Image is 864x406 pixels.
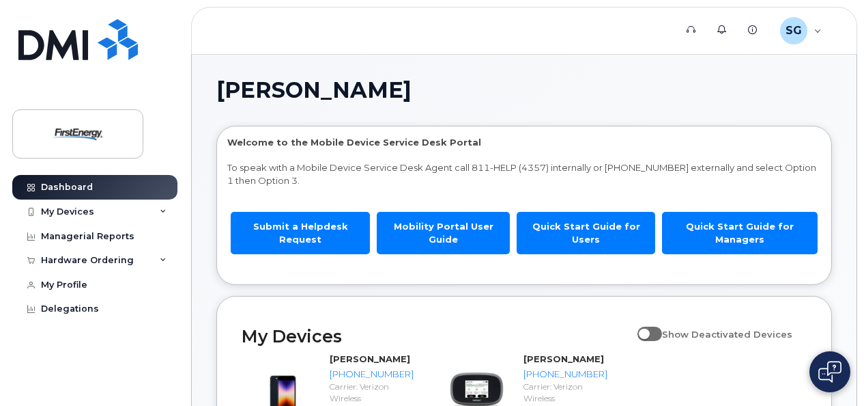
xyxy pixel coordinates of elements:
[523,368,607,381] div: [PHONE_NUMBER]
[377,212,510,254] a: Mobility Portal User Guide
[818,361,841,383] img: Open chat
[523,381,607,404] div: Carrier: Verizon Wireless
[662,212,818,254] a: Quick Start Guide for Managers
[216,80,412,100] span: [PERSON_NAME]
[231,212,370,254] a: Submit a Helpdesk Request
[330,381,414,404] div: Carrier: Verizon Wireless
[637,321,648,332] input: Show Deactivated Devices
[227,136,821,149] p: Welcome to the Mobile Device Service Desk Portal
[242,326,631,347] h2: My Devices
[523,353,604,364] strong: [PERSON_NAME]
[330,353,410,364] strong: [PERSON_NAME]
[517,212,655,254] a: Quick Start Guide for Users
[662,329,792,340] span: Show Deactivated Devices
[227,161,821,187] p: To speak with a Mobile Device Service Desk Agent call 811-HELP (4357) internally or [PHONE_NUMBER...
[330,368,414,381] div: [PHONE_NUMBER]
